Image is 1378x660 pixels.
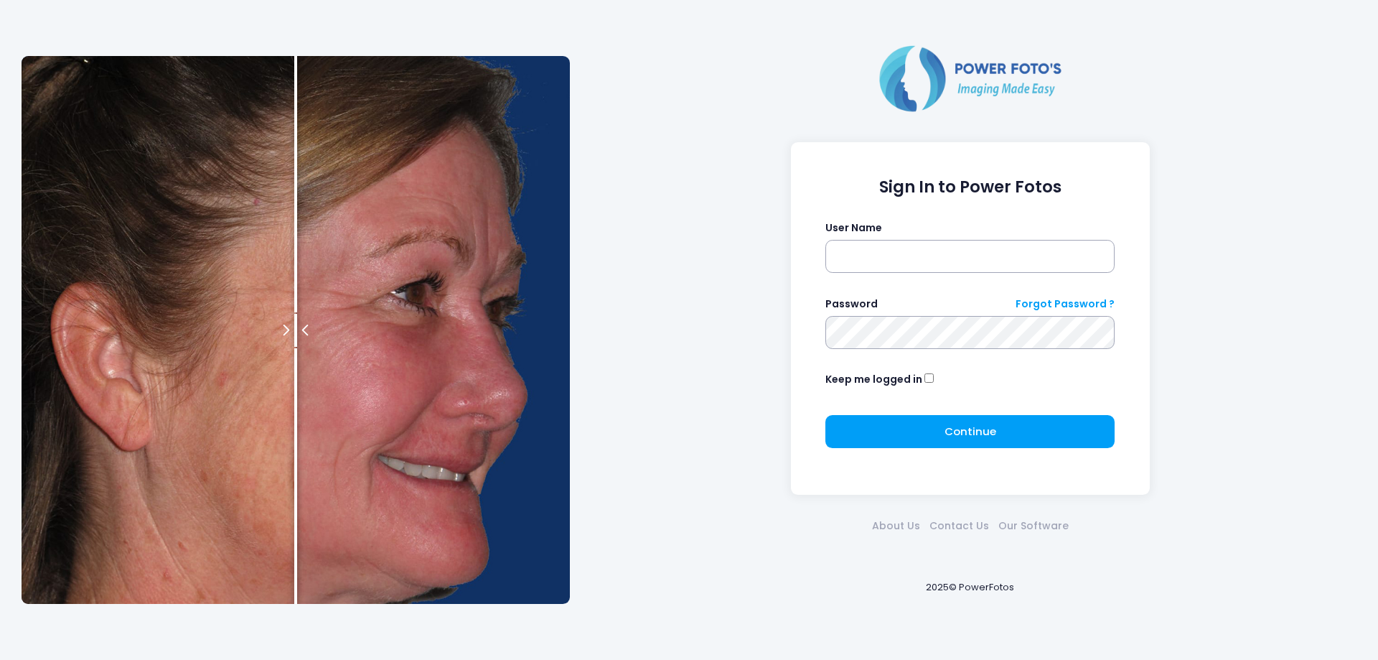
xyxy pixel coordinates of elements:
[867,519,924,534] a: About Us
[825,297,878,312] label: Password
[993,519,1073,534] a: Our Software
[825,415,1115,448] button: Continue
[825,372,922,387] label: Keep me logged in
[583,557,1356,618] div: 2025© PowerFotos
[873,42,1067,114] img: Logo
[1016,297,1115,312] a: Forgot Password ?
[825,220,882,236] label: User Name
[945,424,996,439] span: Continue
[825,177,1115,197] h1: Sign In to Power Fotos
[924,519,993,534] a: Contact Us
